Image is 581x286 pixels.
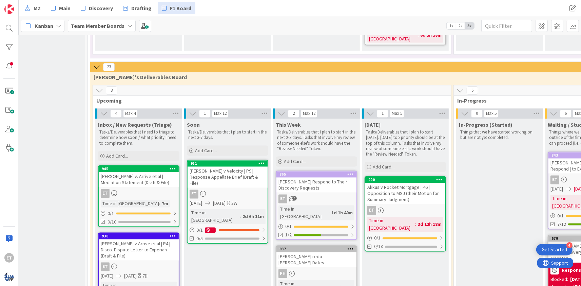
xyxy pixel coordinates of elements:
[108,218,116,226] span: 0/10
[96,97,443,104] span: Upcoming
[99,166,179,187] div: 945[PERSON_NAME] v. Arrive et al | Mediation Statement (Draft & File)
[367,206,376,215] div: ET
[276,222,356,231] div: 0/1
[560,109,572,118] span: 6
[241,213,266,220] div: 2d 6h 11m
[277,129,356,151] p: Tasks/Deliverables that I plan to start in the next 2-3 days. Tasks that involve my review of som...
[89,4,113,12] span: Discovery
[101,262,110,271] div: ET
[99,166,179,172] div: 945
[278,205,329,220] div: Time in [GEOGRAPHIC_DATA]
[303,112,315,115] div: Max 12
[467,86,478,94] span: 6
[195,147,217,154] span: Add Card...
[536,244,573,255] div: Open Get Started checklist, remaining modules: 4
[125,112,136,115] div: Max 4
[205,227,216,233] div: 1
[557,212,564,219] span: 0 / 1
[170,4,191,12] span: F1 Board
[278,269,287,278] div: PH
[102,234,179,238] div: 930
[374,234,381,242] span: 0 / 1
[365,121,381,128] span: Today
[377,109,388,118] span: 1
[231,200,237,207] div: 3W
[365,177,445,204] div: 900Akkus v Rocket Mortgage | P6 | Opposition to MSJ (their Motion for Summary Judgment)
[106,153,128,159] span: Add Card...
[160,200,170,207] div: 7m
[35,22,53,30] span: Kanban
[566,242,573,248] div: 4
[276,194,356,203] div: ET
[101,189,110,198] div: ET
[99,233,179,260] div: 930[PERSON_NAME] v Arrive et al | P4 | Disco. Dispute Letter to Experian (Draft & File)
[279,247,356,251] div: 937
[456,22,465,29] span: 2x
[77,2,117,14] a: Discovery
[240,213,241,220] span: :
[59,4,71,12] span: Main
[188,226,268,234] div: 0/11
[4,272,14,282] img: avatar
[158,2,195,14] a: F1 Board
[71,22,124,29] b: Team Member Boards
[131,4,152,12] span: Drafting
[103,63,115,71] span: 23
[330,209,354,216] div: 1d 1h 40m
[365,234,445,242] div: 0/1
[550,276,568,283] div: Blocked:
[99,239,179,260] div: [PERSON_NAME] v Arrive et al | P4 | Disco. Dispute Letter to Experian (Draft & File)
[285,231,292,238] span: 1/2
[276,171,356,192] div: 865[PERSON_NAME] Respond to Their Discovery Requests
[465,22,474,29] span: 3x
[196,235,203,242] span: 0/5
[98,121,172,128] span: Inbox / New Requests (Triage)
[416,220,443,228] div: 3d 12h 18m
[365,183,445,204] div: Akkus v Rocket Mortgage | P6 | Opposition to MSJ (their Motion for Summary Judgment)
[276,252,356,267] div: [PERSON_NAME] redo [PERSON_NAME] Dates
[99,209,179,218] div: 0/1
[368,177,445,182] div: 900
[99,129,178,146] p: Tasks/Deliverables that I need to triage to determine how soon / what priority I need to complete...
[14,1,31,9] span: Support
[285,223,292,230] span: 0 / 1
[550,175,559,184] div: ET
[276,246,356,267] div: 937[PERSON_NAME] redo [PERSON_NAME] Dates
[188,160,268,166] div: 911
[190,190,198,198] div: ET
[288,109,299,118] span: 2
[447,22,456,29] span: 1x
[276,177,356,192] div: [PERSON_NAME] Respond to Their Discovery Requests
[279,172,356,177] div: 865
[99,189,179,198] div: ET
[21,2,45,14] a: MZ
[542,246,567,253] div: Get Started
[119,2,156,14] a: Drafting
[99,233,179,239] div: 930
[329,209,330,216] span: :
[366,129,445,157] p: Tasks/Deliverables that I plan to start [DATE]. [DATE] top priority should be at the top of this ...
[187,121,200,128] span: Soon
[373,164,394,170] span: Add Card...
[365,177,445,183] div: 900
[99,262,179,271] div: ET
[108,210,114,217] span: 0 / 1
[392,112,402,115] div: Max 5
[101,200,159,207] div: Time in [GEOGRAPHIC_DATA]
[213,200,226,207] span: [DATE]
[159,200,160,207] span: :
[190,209,240,224] div: Time in [GEOGRAPHIC_DATA]
[557,221,566,228] span: 7/12
[471,109,483,118] span: 0
[459,121,512,128] span: In-Progress (Started)
[190,200,202,207] span: [DATE]
[4,4,14,14] img: Visit kanbanzone.com
[106,86,117,94] span: 8
[276,246,356,252] div: 937
[188,160,268,187] div: 911[PERSON_NAME] v Velocity | P9 | Response Appellate Brief (Draft & File)
[460,129,539,141] p: Things that we have started working on but are not yet completed.
[196,227,203,234] span: 0 / 1
[276,121,301,128] span: This Week
[188,129,267,141] p: Tasks/Deliverables that I plan to start in the next 3-7 days.
[188,166,268,187] div: [PERSON_NAME] v Velocity | P9 | Response Appellate Brief (Draft & File)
